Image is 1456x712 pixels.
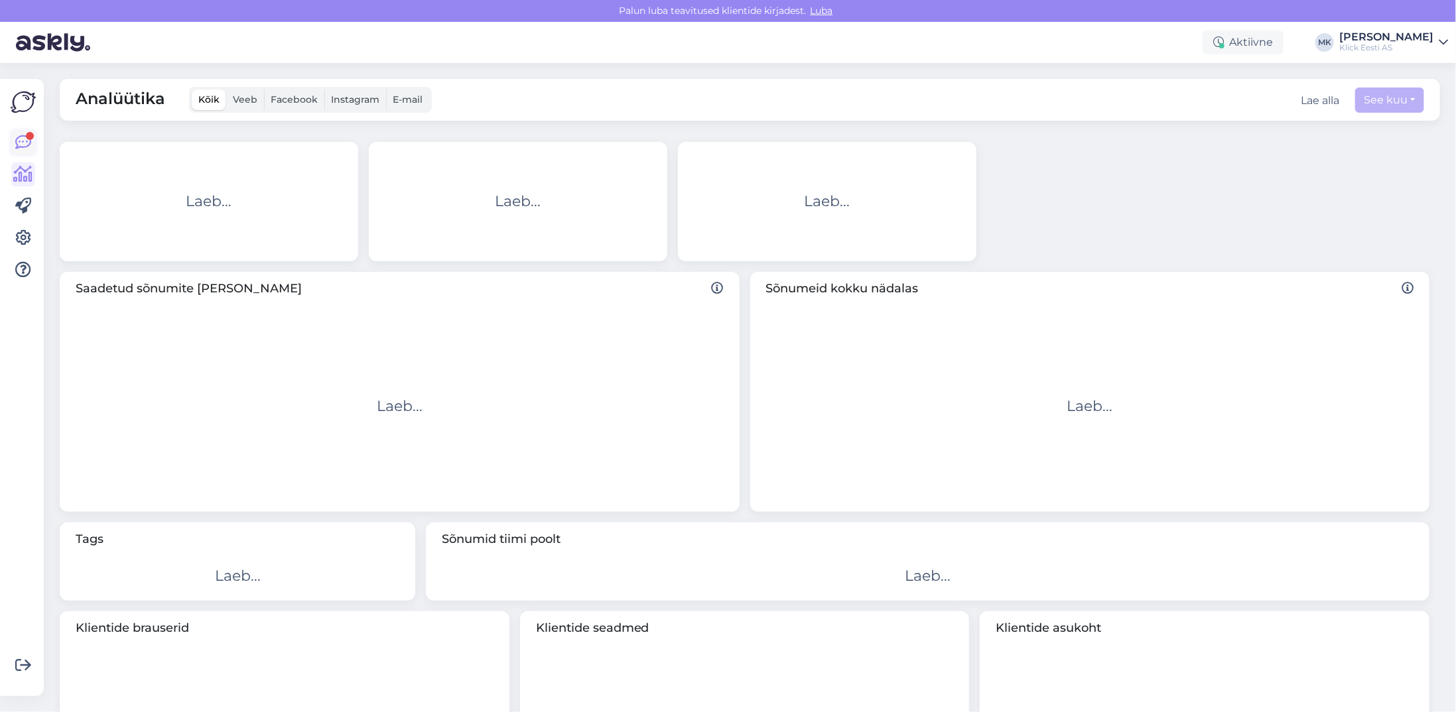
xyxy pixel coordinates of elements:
div: Laeb... [905,565,951,587]
span: Sõnumid tiimi poolt [442,530,1414,548]
div: Laeb... [496,190,541,212]
span: E-mail [393,93,423,105]
div: Klick Eesti AS [1339,42,1433,53]
span: Sõnumeid kokku nädalas [766,280,1414,298]
img: Askly Logo [11,89,36,115]
span: Klientide seadmed [536,619,954,637]
div: Laeb... [805,190,850,212]
span: Instagram [331,93,379,105]
div: Laeb... [215,565,261,587]
div: [PERSON_NAME] [1339,32,1433,42]
span: Veeb [233,93,257,105]
span: Analüütika [76,87,165,113]
div: MK [1315,33,1334,52]
span: Luba [807,5,837,17]
span: Saadetud sõnumite [PERSON_NAME] [76,280,724,298]
div: Laeb... [1067,395,1112,417]
div: Laeb... [377,395,423,417]
span: Kõik [198,93,220,105]
a: [PERSON_NAME]Klick Eesti AS [1339,32,1448,53]
div: Aktiivne [1203,30,1284,54]
div: Laeb... [186,190,232,212]
button: Lae alla [1301,93,1339,109]
span: Facebook [271,93,318,105]
span: Tags [76,530,399,548]
span: Klientide brauserid [76,619,494,637]
span: Klientide asukoht [996,619,1414,637]
button: See kuu [1355,88,1424,113]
